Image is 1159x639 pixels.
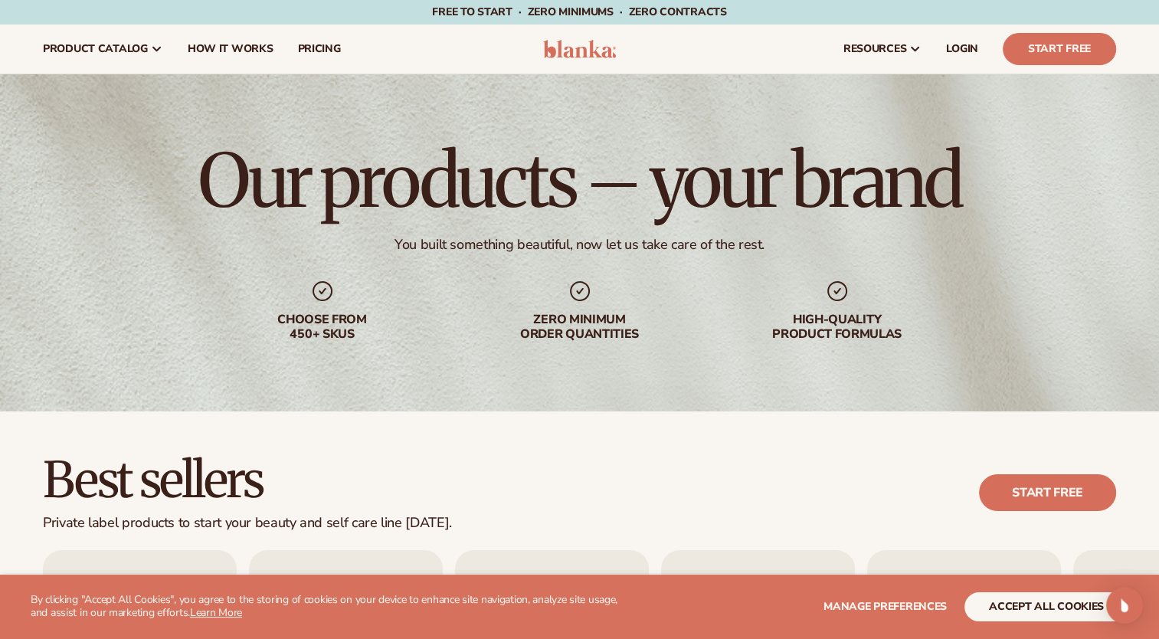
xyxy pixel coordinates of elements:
[1003,33,1116,65] a: Start Free
[831,25,934,74] a: resources
[188,43,273,55] span: How It Works
[31,594,629,620] p: By clicking "Accept All Cookies", you agree to the storing of cookies on your device to enhance s...
[190,605,242,620] a: Learn More
[43,454,452,506] h2: Best sellers
[432,5,726,19] span: Free to start · ZERO minimums · ZERO contracts
[285,25,352,74] a: pricing
[297,43,340,55] span: pricing
[964,592,1128,621] button: accept all cookies
[175,25,286,74] a: How It Works
[843,43,906,55] span: resources
[395,236,764,254] div: You built something beautiful, now let us take care of the rest.
[979,474,1116,511] a: Start free
[739,313,935,342] div: High-quality product formulas
[543,40,616,58] img: logo
[482,313,678,342] div: Zero minimum order quantities
[198,144,961,218] h1: Our products – your brand
[43,515,452,532] div: Private label products to start your beauty and self care line [DATE].
[823,592,947,621] button: Manage preferences
[1106,587,1143,624] div: Open Intercom Messenger
[823,599,947,614] span: Manage preferences
[934,25,990,74] a: LOGIN
[224,313,421,342] div: Choose from 450+ Skus
[31,25,175,74] a: product catalog
[946,43,978,55] span: LOGIN
[43,43,148,55] span: product catalog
